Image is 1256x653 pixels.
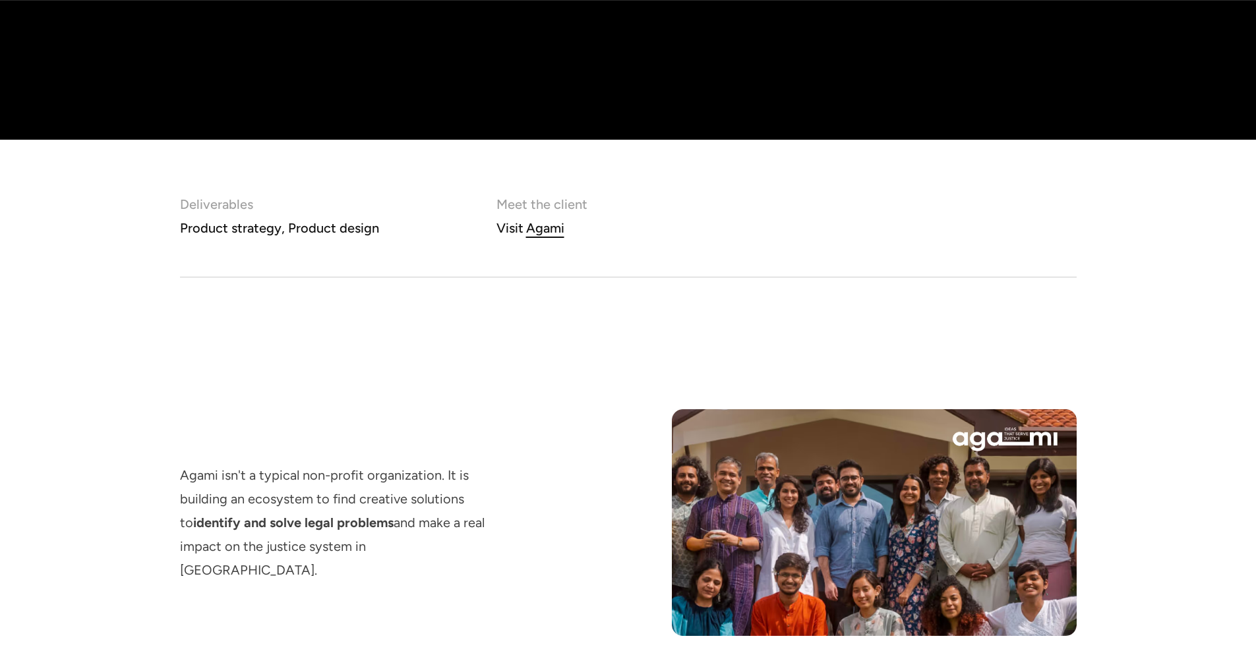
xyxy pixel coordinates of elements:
[193,515,394,530] span: identify and solve legal problems
[180,192,379,216] div: Deliverables
[180,463,485,582] p: Agami isn't a typical non-profit organization. It is building an ecosystem to find creative solut...
[496,192,587,216] div: Meet the client
[496,216,587,240] a: VisitAgami
[672,409,1077,635] img: Agaami people standing together
[180,216,379,240] div: Product strategy, Product design
[526,216,564,240] div: Agami
[496,216,523,240] div: Visit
